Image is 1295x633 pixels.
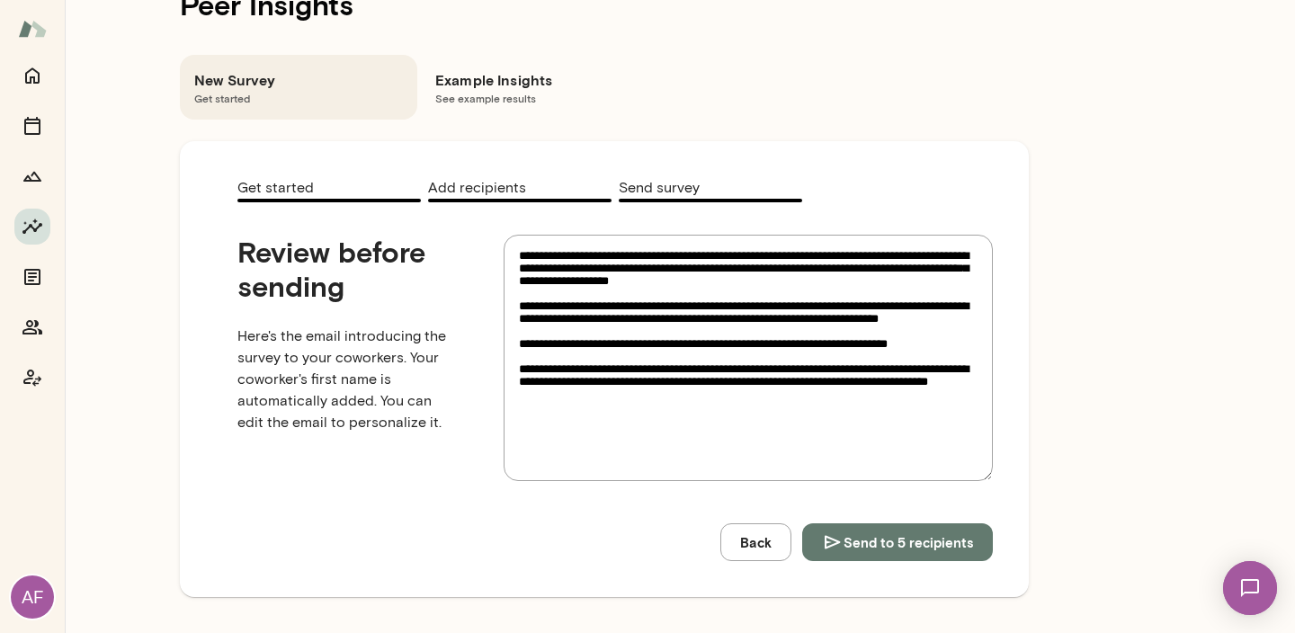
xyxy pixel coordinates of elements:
[14,58,50,94] button: Home
[14,259,50,295] button: Documents
[421,55,658,120] div: Example InsightsSee example results
[237,179,314,200] span: Get started
[14,209,50,245] button: Insights
[14,360,50,396] button: Coach app
[14,309,50,345] button: Members
[844,530,973,554] span: Send to 5 recipients
[194,91,403,105] span: Get started
[435,91,644,105] span: See example results
[428,179,526,200] span: Add recipients
[14,158,50,194] button: Growth Plan
[237,304,453,455] p: Here's the email introducing the survey to your coworkers. Your coworker's first name is automati...
[18,12,47,46] img: Mento
[435,69,644,91] h6: Example Insights
[11,575,54,619] div: AF
[14,108,50,144] button: Sessions
[802,523,993,561] button: Send to 5 recipients
[180,55,417,120] div: New SurveyGet started
[237,235,453,304] h4: Review before sending
[194,69,403,91] h6: New Survey
[720,523,791,561] button: Back
[619,179,700,200] span: Send survey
